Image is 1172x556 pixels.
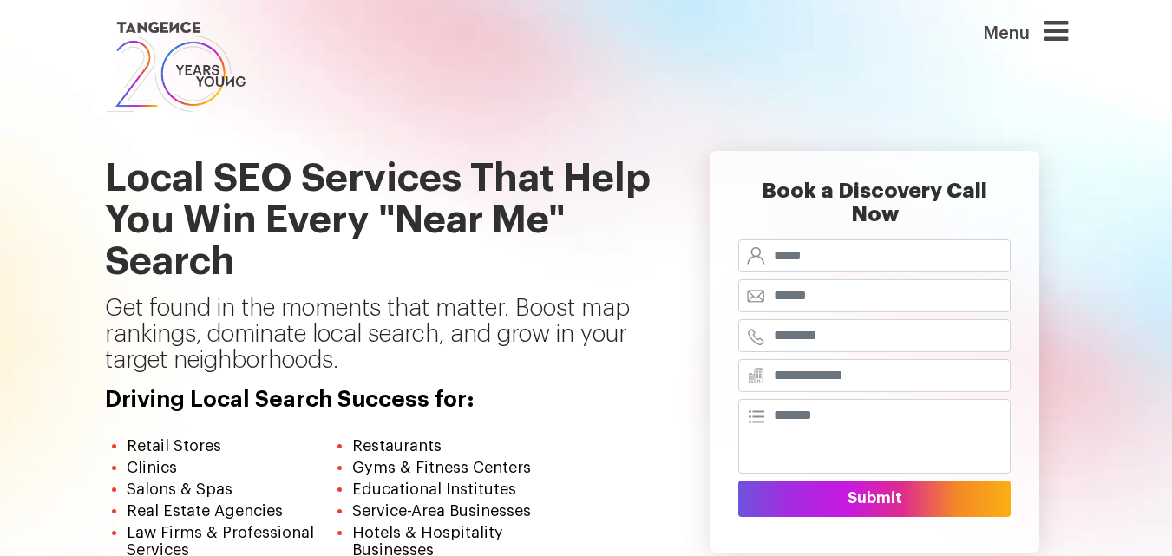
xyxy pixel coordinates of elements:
[352,503,531,519] span: Service-Area Businesses
[738,481,1011,517] button: Submit
[352,438,442,454] span: Restaurants
[127,438,221,454] span: Retail Stores
[127,503,283,519] span: Real Estate Agencies
[105,388,656,413] h4: Driving Local Search Success for:
[127,460,177,475] span: Clinics
[127,481,232,497] span: Salons & Spas
[105,116,656,296] h1: Local SEO Services That Help You Win Every "Near Me" Search
[352,460,531,475] span: Gyms & Fitness Centers
[738,180,1011,239] h2: Book a Discovery Call Now
[105,296,656,388] p: Get found in the moments that matter. Boost map rankings, dominate local search, and grow in your...
[352,481,516,497] span: Educational Institutes
[105,17,247,116] img: logo SVG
